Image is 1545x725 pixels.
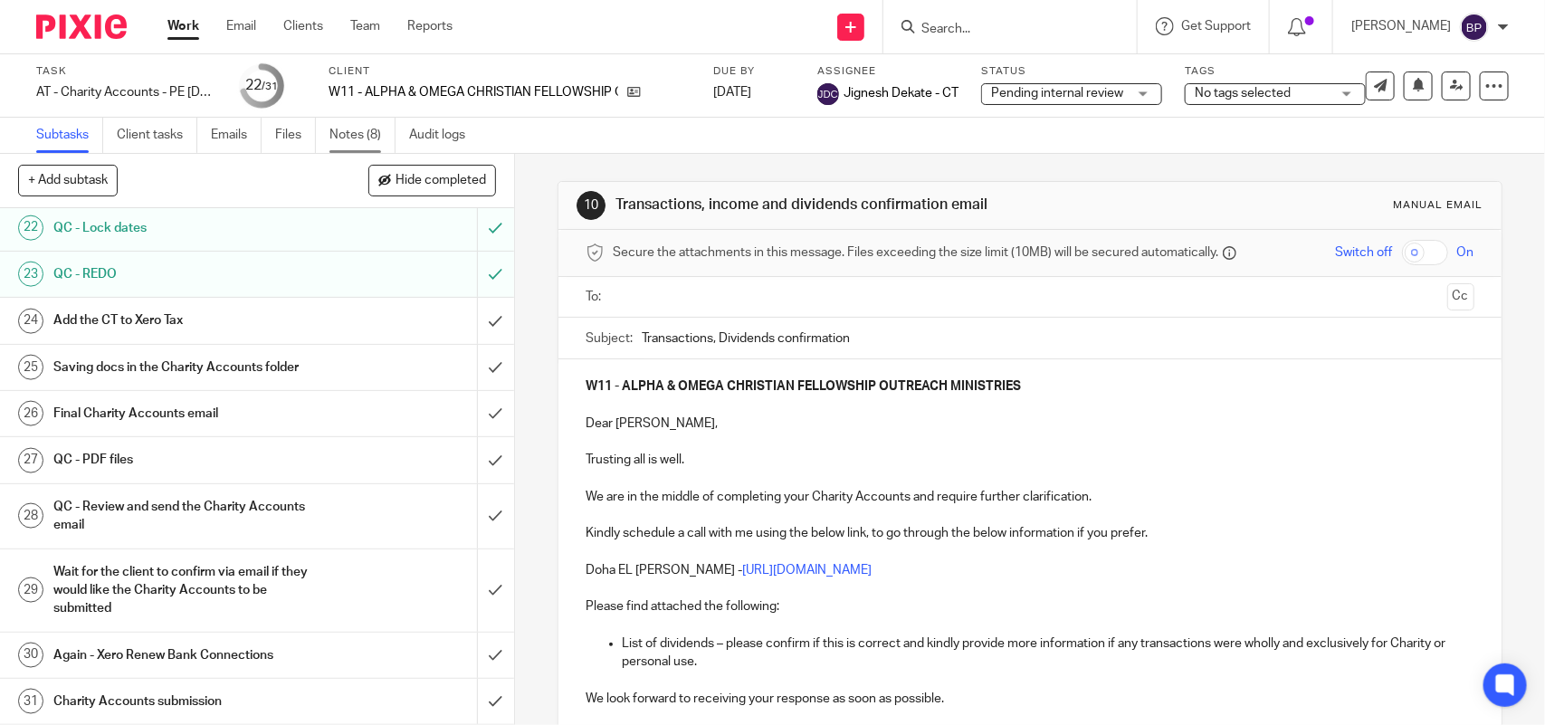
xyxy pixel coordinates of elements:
[36,83,217,101] div: AT - Charity Accounts - PE [DATE]
[1195,87,1291,100] span: No tags selected
[920,22,1082,38] input: Search
[53,261,324,288] h1: QC - REDO
[18,215,43,241] div: 22
[53,215,324,242] h1: QC - Lock dates
[1336,243,1393,262] span: Switch off
[817,64,958,79] label: Assignee
[18,262,43,287] div: 23
[1447,283,1474,310] button: Cc
[53,493,324,539] h1: QC - Review and send the Charity Accounts email
[53,688,324,715] h1: Charity Accounts submission
[1457,243,1474,262] span: On
[329,118,396,153] a: Notes (8)
[117,118,197,153] a: Client tasks
[350,17,380,35] a: Team
[53,307,324,334] h1: Add the CT to Xero Tax
[586,690,1473,708] p: We look forward to receiving your response as soon as possible.
[53,558,324,623] h1: Wait for the client to confirm via email if they would like the Charity Accounts to be submitted
[1460,13,1489,42] img: svg%3E
[283,17,323,35] a: Clients
[586,451,1473,469] p: Trusting all is well.
[613,243,1218,262] span: Secure the attachments in this message. Files exceeding the size limit (10MB) will be secured aut...
[409,118,479,153] a: Audit logs
[18,503,43,529] div: 28
[36,64,217,79] label: Task
[615,196,1069,215] h1: Transactions, income and dividends confirmation email
[407,17,453,35] a: Reports
[586,329,633,348] label: Subject:
[18,689,43,714] div: 31
[586,597,1473,615] p: Please find attached the following:
[396,174,486,188] span: Hide completed
[1185,64,1366,79] label: Tags
[586,488,1473,506] p: We are in the middle of completing your Charity Accounts and require further clarification.
[226,17,256,35] a: Email
[36,83,217,101] div: AT - Charity Accounts - PE 31-12-2024
[742,564,872,577] a: [URL][DOMAIN_NAME]
[53,400,324,427] h1: Final Charity Accounts email
[53,354,324,381] h1: Saving docs in the Charity Accounts folder
[586,561,1473,579] p: Doha EL [PERSON_NAME] -
[1394,198,1483,213] div: Manual email
[18,355,43,380] div: 25
[1351,17,1451,35] p: [PERSON_NAME]
[275,118,316,153] a: Files
[211,118,262,153] a: Emails
[368,165,496,196] button: Hide completed
[586,288,606,306] label: To:
[622,634,1473,672] p: List of dividends – please confirm if this is correct and kindly provide more information if any ...
[329,83,618,101] p: W11 - ALPHA & OMEGA CHRISTIAN FELLOWSHIP OUTREACH MINISTRIES
[18,165,118,196] button: + Add subtask
[817,83,839,105] img: svg%3E
[262,81,278,91] small: /31
[1181,20,1251,33] span: Get Support
[981,64,1162,79] label: Status
[18,309,43,334] div: 24
[329,64,691,79] label: Client
[844,84,958,102] span: Jignesh Dekate - CT
[18,401,43,426] div: 26
[586,380,1021,393] strong: W11 - ALPHA & OMEGA CHRISTIAN FELLOWSHIP OUTREACH MINISTRIES
[36,14,127,39] img: Pixie
[713,86,751,99] span: [DATE]
[586,415,1473,433] p: Dear [PERSON_NAME],
[18,643,43,668] div: 30
[586,524,1473,542] p: Kindly schedule a call with me using the below link, to go through the below information if you p...
[245,75,278,96] div: 22
[713,64,795,79] label: Due by
[577,191,606,220] div: 10
[18,448,43,473] div: 27
[53,446,324,473] h1: QC - PDF files
[36,118,103,153] a: Subtasks
[991,87,1123,100] span: Pending internal review
[53,642,324,669] h1: Again - Xero Renew Bank Connections
[18,577,43,603] div: 29
[167,17,199,35] a: Work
